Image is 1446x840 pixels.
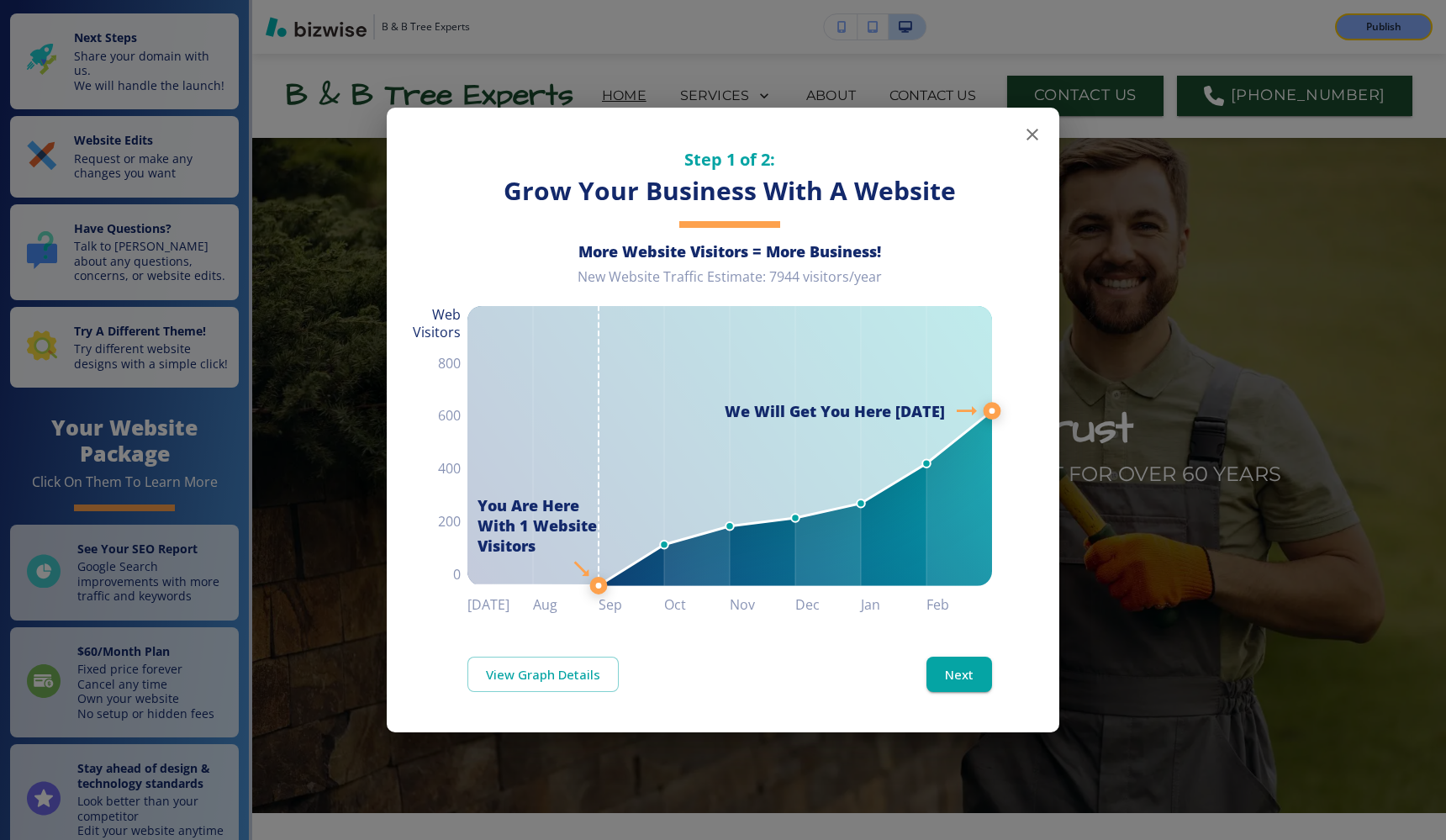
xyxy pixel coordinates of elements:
h6: Dec [795,593,861,616]
h6: Aug [533,593,599,616]
h6: More Website Visitors = More Business! [467,241,992,262]
div: New Website Traffic Estimate: 7944 visitors/year [467,268,992,299]
button: Next [926,657,992,692]
h6: Sep [599,593,664,616]
h6: Oct [664,593,730,616]
h3: Grow Your Business With A Website [467,174,992,209]
h5: Step 1 of 2: [467,148,992,171]
h6: Nov [730,593,795,616]
h6: Feb [926,593,992,616]
h6: [DATE] [467,593,533,616]
h6: Jan [861,593,926,616]
a: View Graph Details [467,657,619,692]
